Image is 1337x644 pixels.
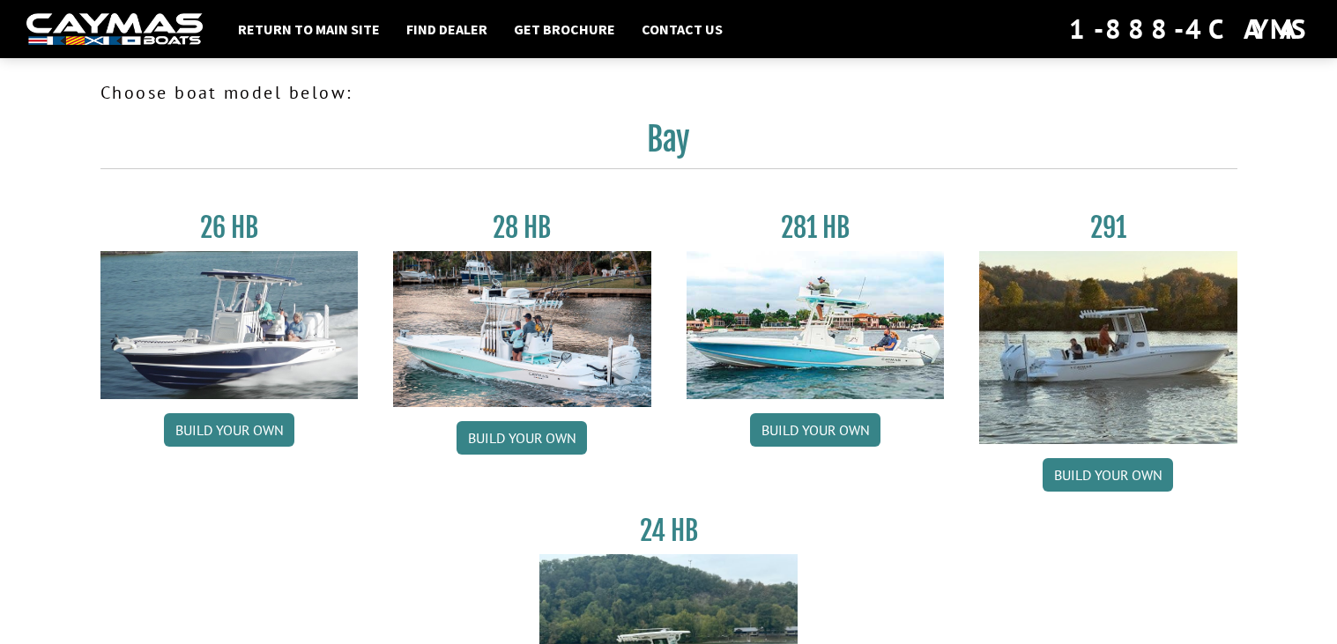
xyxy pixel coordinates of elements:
[1069,10,1311,48] div: 1-888-4CAYMAS
[633,18,732,41] a: Contact Us
[979,211,1237,244] h3: 291
[26,13,203,46] img: white-logo-c9c8dbefe5ff5ceceb0f0178aa75bf4bb51f6bca0971e226c86eb53dfe498488.png
[164,413,294,447] a: Build your own
[100,79,1237,106] p: Choose boat model below:
[687,251,945,399] img: 28-hb-twin.jpg
[1043,458,1173,492] a: Build your own
[457,421,587,455] a: Build your own
[687,211,945,244] h3: 281 HB
[100,120,1237,169] h2: Bay
[100,251,359,399] img: 26_new_photo_resized.jpg
[393,211,651,244] h3: 28 HB
[397,18,496,41] a: Find Dealer
[979,251,1237,444] img: 291_Thumbnail.jpg
[393,251,651,407] img: 28_hb_thumbnail_for_caymas_connect.jpg
[539,514,798,547] h3: 24 HB
[229,18,389,41] a: Return to main site
[505,18,624,41] a: Get Brochure
[100,211,359,244] h3: 26 HB
[750,413,880,447] a: Build your own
